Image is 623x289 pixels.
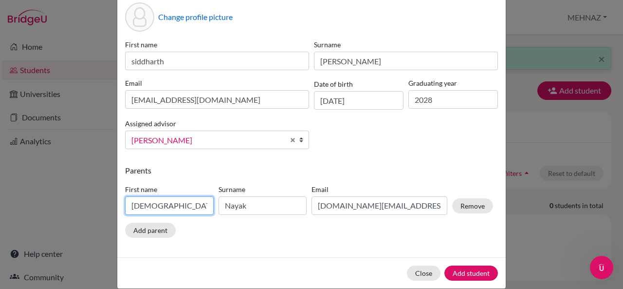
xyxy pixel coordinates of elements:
label: Assigned advisor [125,118,176,129]
label: Email [125,78,309,88]
label: First name [125,39,309,50]
span: [PERSON_NAME] [131,134,284,147]
p: Parents [125,165,498,176]
label: First name [125,184,214,194]
iframe: Intercom live chat [590,256,613,279]
button: Add parent [125,223,176,238]
label: Email [311,184,447,194]
input: dd/mm/yyyy [314,91,403,110]
label: Surname [219,184,307,194]
button: Close [407,266,440,281]
div: Profile picture [125,2,154,32]
label: Surname [314,39,498,50]
label: Graduating year [408,78,498,88]
button: Add student [444,266,498,281]
button: Remove [452,198,493,213]
label: Date of birth [314,79,353,89]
